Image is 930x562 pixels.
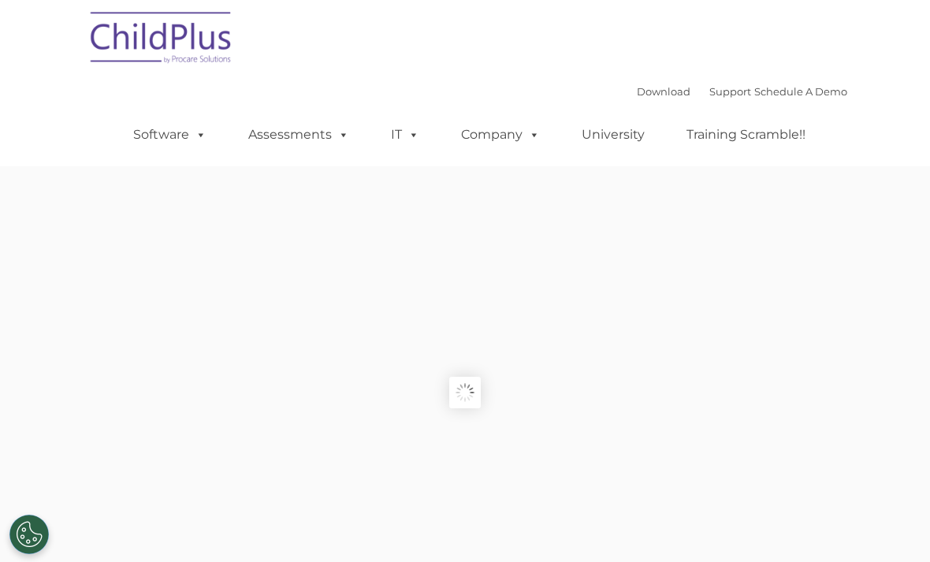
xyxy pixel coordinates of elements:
a: Schedule A Demo [754,85,847,98]
a: IT [375,119,435,151]
img: ChildPlus by Procare Solutions [83,1,240,80]
a: Software [117,119,222,151]
a: Training Scramble!! [671,119,821,151]
a: Assessments [232,119,365,151]
a: Download [637,85,690,98]
font: | [637,85,847,98]
button: Cookies Settings [9,515,49,554]
a: Support [709,85,751,98]
a: University [566,119,660,151]
a: Company [445,119,556,151]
